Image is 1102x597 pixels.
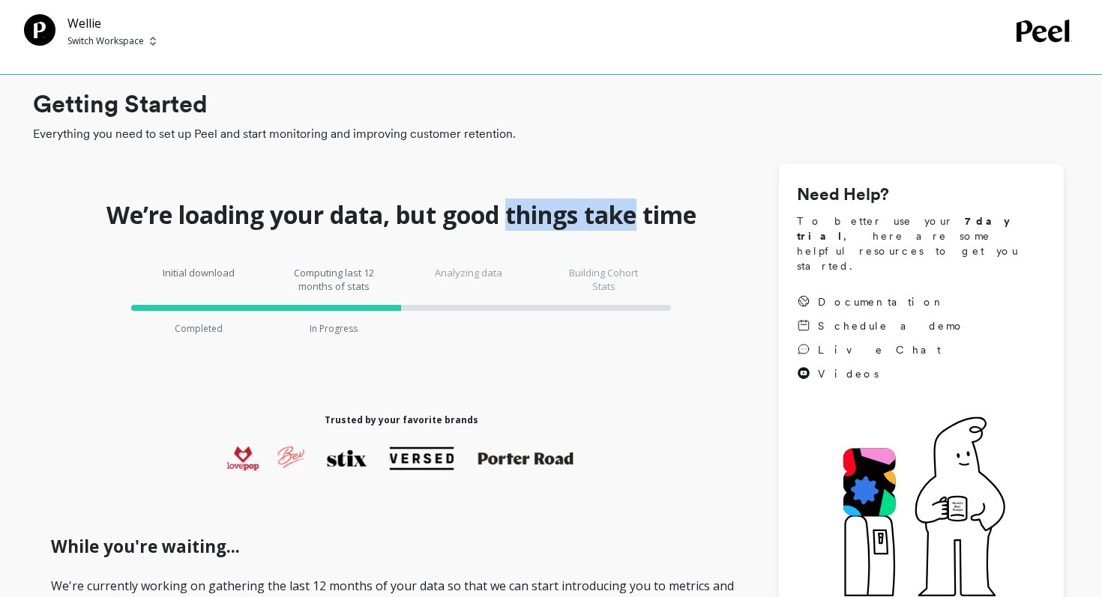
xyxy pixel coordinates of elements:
[797,215,1023,242] strong: 7 day trial
[106,200,696,230] h1: We’re loading your data, but good things take time
[818,342,941,357] span: Live Chat
[818,318,965,333] span: Schedule a demo
[154,266,244,293] p: Initial download
[24,14,55,46] img: Team Profile
[797,213,1046,273] span: To better use your , here are some helpful resources to get you started.
[797,294,965,309] a: Documentation
[797,318,965,333] a: Schedule a demo
[33,86,1064,122] h1: Getting Started
[818,294,945,309] span: Documentation
[67,35,144,47] p: Switch Workspace
[424,266,514,293] p: Analyzing data
[150,35,156,47] img: picker
[797,182,1046,207] h1: Need Help?
[33,125,1064,143] span: Everything you need to set up Peel and start monitoring and improving customer retention.
[175,323,223,335] p: Completed
[67,14,156,32] p: Wellie
[310,323,358,335] p: In Progress
[289,266,379,293] p: Computing last 12 months of stats
[325,414,478,426] h1: Trusted by your favorite brands
[818,366,879,381] span: Videos
[558,266,648,293] p: Building Cohort Stats
[797,366,965,381] a: Videos
[51,534,752,560] h1: While you're waiting...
